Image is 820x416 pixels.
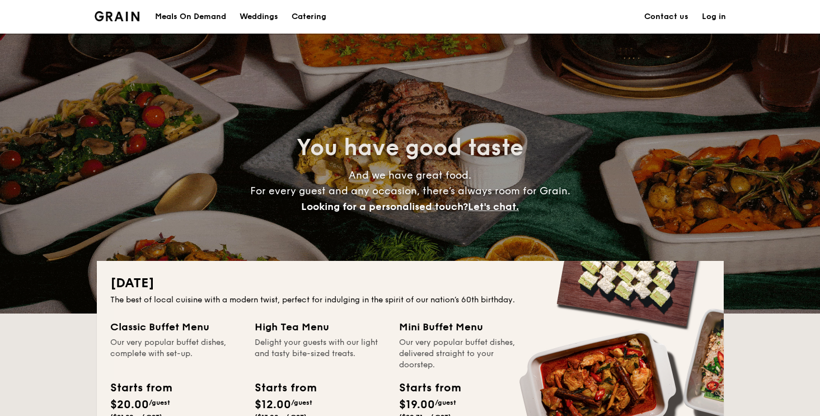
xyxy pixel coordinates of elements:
span: $12.00 [255,398,291,412]
div: The best of local cuisine with a modern twist, perfect for indulging in the spirit of our nation’... [110,295,710,306]
div: High Tea Menu [255,319,386,335]
div: Our very popular buffet dishes, complete with set-up. [110,337,241,371]
span: Let's chat. [468,200,519,213]
span: You have good taste [297,134,523,161]
span: And we have great food. For every guest and any occasion, there’s always room for Grain. [250,169,570,213]
div: Mini Buffet Menu [399,319,530,335]
span: Looking for a personalised touch? [301,200,468,213]
div: Starts from [110,380,171,396]
a: Logotype [95,11,140,21]
span: /guest [291,399,312,406]
span: $20.00 [110,398,149,412]
span: /guest [149,399,170,406]
span: $19.00 [399,398,435,412]
div: Our very popular buffet dishes, delivered straight to your doorstep. [399,337,530,371]
h2: [DATE] [110,274,710,292]
div: Starts from [255,380,316,396]
div: Starts from [399,380,460,396]
span: /guest [435,399,456,406]
div: Classic Buffet Menu [110,319,241,335]
div: Delight your guests with our light and tasty bite-sized treats. [255,337,386,371]
img: Grain [95,11,140,21]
